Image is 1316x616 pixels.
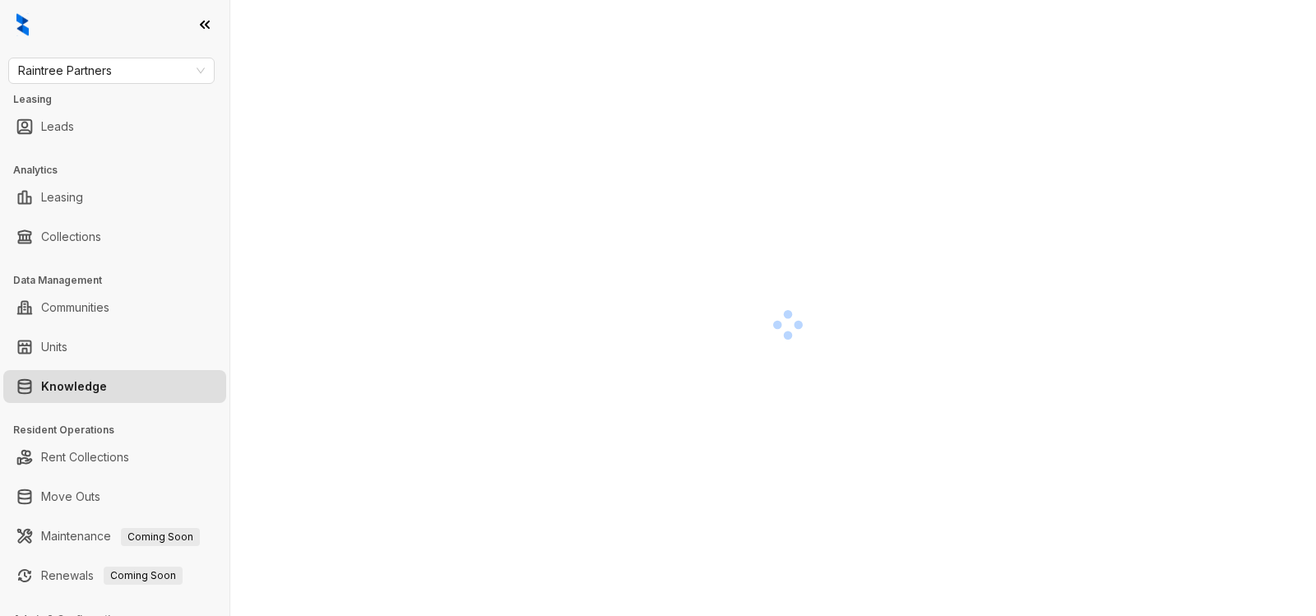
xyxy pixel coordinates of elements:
li: Renewals [3,559,226,592]
h3: Data Management [13,273,229,288]
a: Collections [41,220,101,253]
span: Coming Soon [104,567,183,585]
a: Move Outs [41,480,100,513]
a: RenewalsComing Soon [41,559,183,592]
li: Rent Collections [3,441,226,474]
a: Communities [41,291,109,324]
li: Leasing [3,181,226,214]
a: Knowledge [41,370,107,403]
a: Leasing [41,181,83,214]
li: Maintenance [3,520,226,553]
a: Leads [41,110,74,143]
li: Collections [3,220,226,253]
span: Coming Soon [121,528,200,546]
li: Leads [3,110,226,143]
a: Units [41,331,67,364]
li: Communities [3,291,226,324]
a: Rent Collections [41,441,129,474]
li: Units [3,331,226,364]
h3: Leasing [13,92,229,107]
li: Move Outs [3,480,226,513]
span: Raintree Partners [18,58,205,83]
img: logo [16,13,29,36]
h3: Resident Operations [13,423,229,438]
li: Knowledge [3,370,226,403]
h3: Analytics [13,163,229,178]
